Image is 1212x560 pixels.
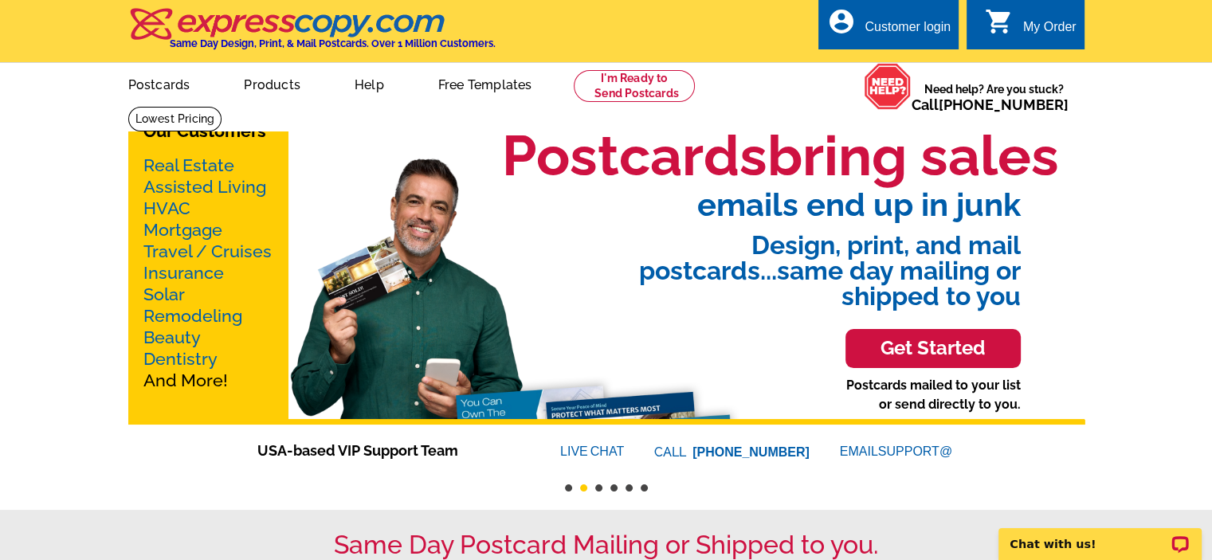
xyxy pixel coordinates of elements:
a: Help [329,65,410,102]
span: emails end up in junk [464,189,1021,221]
a: Assisted Living [143,177,266,197]
iframe: LiveChat chat widget [988,510,1212,560]
i: account_circle [826,7,855,36]
h1: Postcards bring sales [502,122,1059,189]
a: Postcards [103,65,216,102]
img: help [864,63,912,110]
i: shopping_cart [985,7,1014,36]
font: SUPPORT@ [878,442,955,461]
div: Customer login [865,20,951,42]
p: Postcards mailed to your list or send directly to you. [846,376,1021,414]
font: CALL [654,443,688,462]
a: Travel / Cruises [143,241,272,261]
a: LIVECHAT [560,444,624,458]
h4: Same Day Design, Print, & Mail Postcards. Over 1 Million Customers. [170,37,496,49]
a: Beauty [143,327,201,347]
font: LIVE [560,442,590,461]
a: EMAILSUPPORT@ [840,444,955,458]
a: shopping_cart My Order [985,18,1077,37]
a: Same Day Design, Print, & Mail Postcards. Over 1 Million Customers. [128,19,496,49]
a: Remodeling [143,306,242,326]
a: [PHONE_NUMBER] [692,445,810,459]
a: Dentistry [143,349,218,369]
a: account_circle Customer login [826,18,951,37]
button: 4 of 6 [610,484,618,491]
a: Get Started [845,309,1021,376]
a: Free Templates [413,65,558,102]
h3: Get Started [865,337,1001,360]
span: USA-based VIP Support Team [257,440,512,461]
a: Products [218,65,326,102]
span: Call [912,96,1069,113]
a: Mortgage [143,220,222,240]
button: 2 of 6 [580,484,587,491]
span: Need help? Are you stuck? [912,81,1077,113]
a: Solar [143,284,185,304]
a: Real Estate [143,155,234,175]
button: 5 of 6 [626,484,633,491]
button: 3 of 6 [595,484,602,491]
a: [PHONE_NUMBER] [939,96,1069,113]
div: My Order [1023,20,1077,42]
span: Design, print, and mail postcards...same day mailing or shipped to you [464,221,1021,309]
p: And More! [143,155,273,391]
button: 1 of 6 [565,484,572,491]
a: Insurance [143,263,224,283]
a: HVAC [143,198,190,218]
button: 6 of 6 [641,484,648,491]
h1: Same Day Postcard Mailing or Shipped to you. [128,530,1085,560]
